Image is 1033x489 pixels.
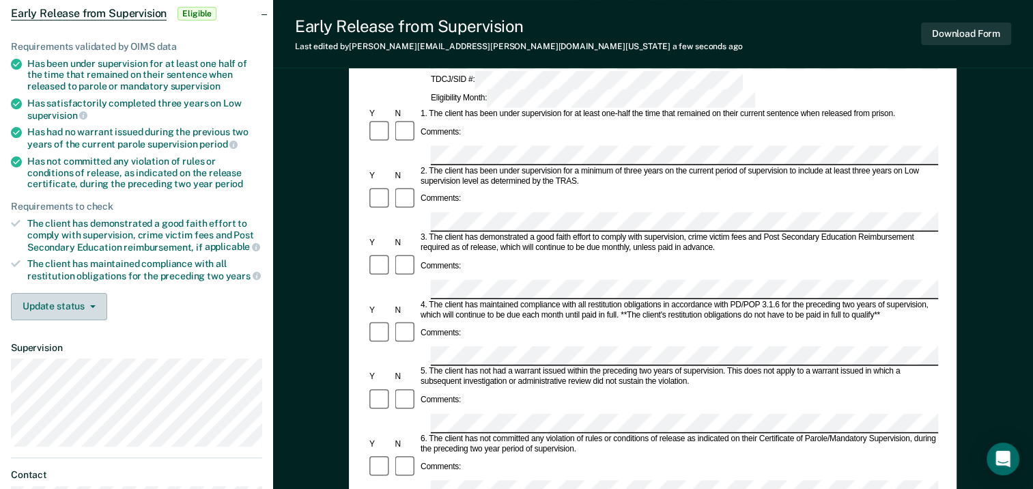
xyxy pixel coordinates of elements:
[419,194,463,204] div: Comments:
[27,126,262,150] div: Has had no warrant issued during the previous two years of the current parole supervision
[419,127,463,137] div: Comments:
[295,42,743,51] div: Last edited by [PERSON_NAME][EMAIL_ADDRESS][PERSON_NAME][DOMAIN_NAME][US_STATE]
[419,300,938,320] div: 4. The client has maintained compliance with all restitution obligations in accordance with PD/PO...
[987,443,1019,475] div: Open Intercom Messenger
[367,238,393,248] div: Y
[393,439,419,449] div: N
[393,109,419,120] div: N
[419,434,938,454] div: 6. The client has not committed any violation of rules or conditions of release as indicated on t...
[11,293,107,320] button: Update status
[429,72,745,90] div: TDCJ/SID #:
[11,469,262,481] dt: Contact
[27,58,262,92] div: Has been under supervision for at least one half of the time that remained on their sentence when...
[27,98,262,121] div: Has satisfactorily completed three years on Low
[27,110,87,121] span: supervision
[419,462,463,473] div: Comments:
[429,89,757,108] div: Eligibility Month:
[921,23,1011,45] button: Download Form
[419,367,938,387] div: 5. The client has not had a warrant issued within the preceding two years of supervision. This do...
[419,109,938,120] div: 1. The client has been under supervision for at least one-half the time that remained on their cu...
[295,16,743,36] div: Early Release from Supervision
[419,233,938,253] div: 3. The client has demonstrated a good faith effort to comply with supervision, crime victim fees ...
[367,109,393,120] div: Y
[393,372,419,382] div: N
[205,241,260,252] span: applicable
[199,139,238,150] span: period
[178,7,216,20] span: Eligible
[11,201,262,212] div: Requirements to check
[11,7,167,20] span: Early Release from Supervision
[673,42,743,51] span: a few seconds ago
[367,305,393,316] div: Y
[419,395,463,406] div: Comments:
[419,261,463,271] div: Comments:
[11,342,262,354] dt: Supervision
[393,171,419,181] div: N
[27,258,262,281] div: The client has maintained compliance with all restitution obligations for the preceding two
[226,270,261,281] span: years
[11,41,262,53] div: Requirements validated by OIMS data
[419,329,463,339] div: Comments:
[27,156,262,190] div: Has not committed any violation of rules or conditions of release, as indicated on the release ce...
[27,218,262,253] div: The client has demonstrated a good faith effort to comply with supervision, crime victim fees and...
[367,372,393,382] div: Y
[393,238,419,248] div: N
[393,305,419,316] div: N
[215,178,243,189] span: period
[367,439,393,449] div: Y
[419,166,938,186] div: 2. The client has been under supervision for a minimum of three years on the current period of su...
[367,171,393,181] div: Y
[171,81,221,92] span: supervision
